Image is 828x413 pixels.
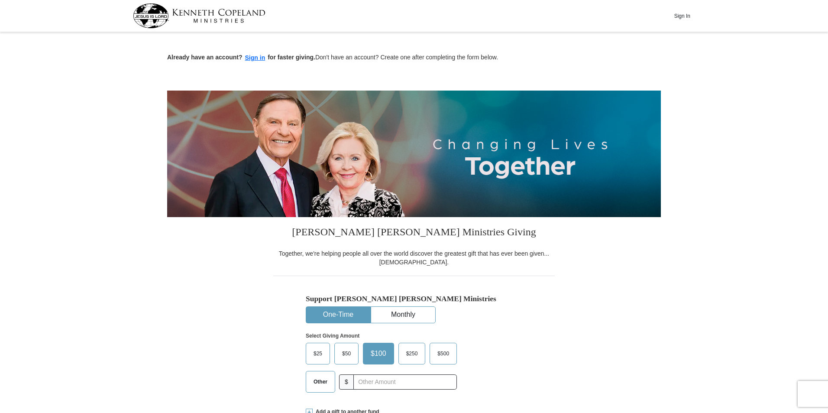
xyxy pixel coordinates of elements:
strong: Select Giving Amount [306,333,359,339]
span: $250 [402,347,422,360]
p: Don't have an account? Create one after completing the form below. [167,53,661,63]
span: $ [339,374,354,390]
strong: Already have an account? for faster giving. [167,54,315,61]
span: $500 [433,347,453,360]
input: Other Amount [353,374,457,390]
span: $25 [309,347,327,360]
span: Other [309,375,332,388]
button: Sign In [669,9,695,23]
span: $50 [338,347,355,360]
span: $100 [366,347,391,360]
img: kcm-header-logo.svg [133,3,265,28]
h3: [PERSON_NAME] [PERSON_NAME] Ministries Giving [273,217,555,249]
button: One-Time [306,307,370,323]
div: Together, we're helping people all over the world discover the greatest gift that has ever been g... [273,249,555,267]
h5: Support [PERSON_NAME] [PERSON_NAME] Ministries [306,294,522,303]
button: Sign in [243,53,268,63]
button: Monthly [371,307,435,323]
